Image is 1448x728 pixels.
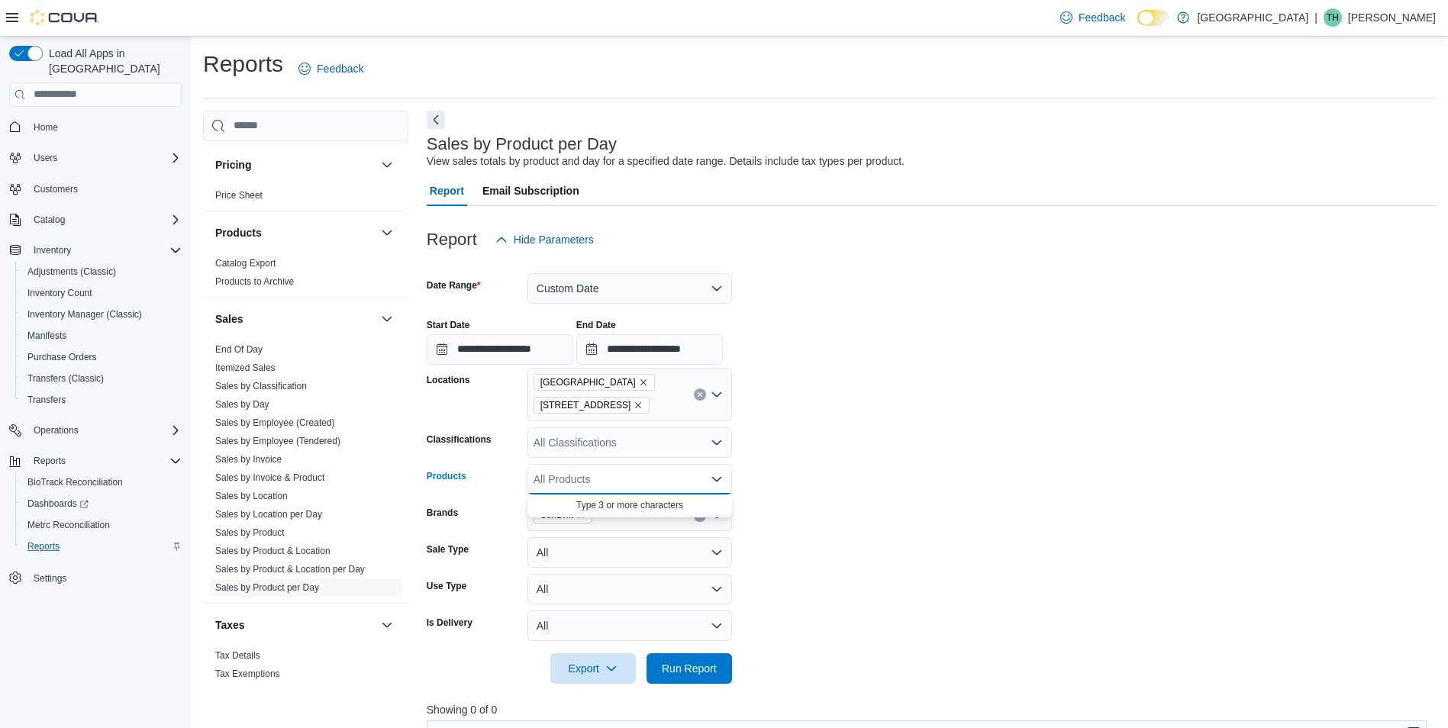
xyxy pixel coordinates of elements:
[215,398,269,411] span: Sales by Day
[427,543,469,556] label: Sale Type
[427,319,470,331] label: Start Date
[34,244,71,256] span: Inventory
[711,436,723,449] button: Open list of options
[639,378,648,387] button: Remove New Amsterdam from selection in this group
[711,473,723,485] button: Close list of options
[527,273,732,304] button: Custom Date
[15,304,188,325] button: Inventory Manager (Classic)
[540,398,631,413] span: [STREET_ADDRESS]
[215,311,243,327] h3: Sales
[215,343,263,356] span: End Of Day
[21,537,66,556] a: Reports
[1137,10,1169,26] input: Dark Mode
[378,616,396,634] button: Taxes
[21,263,122,281] a: Adjustments (Classic)
[27,118,182,137] span: Home
[15,472,188,493] button: BioTrack Reconciliation
[27,476,123,488] span: BioTrack Reconciliation
[15,282,188,304] button: Inventory Count
[215,436,340,446] a: Sales by Employee (Tendered)
[215,508,322,520] span: Sales by Location per Day
[215,380,307,392] span: Sales by Classification
[27,351,97,363] span: Purchase Orders
[27,568,182,587] span: Settings
[27,179,182,198] span: Customers
[34,183,78,195] span: Customers
[34,214,65,226] span: Catalog
[27,394,66,406] span: Transfers
[694,388,706,401] button: Clear input
[215,417,335,428] a: Sales by Employee (Created)
[3,209,188,230] button: Catalog
[215,157,251,172] h3: Pricing
[21,391,72,409] a: Transfers
[34,455,66,467] span: Reports
[215,491,288,501] a: Sales by Location
[560,653,627,684] span: Export
[203,254,408,297] div: Products
[21,263,182,281] span: Adjustments (Classic)
[34,121,58,134] span: Home
[27,452,72,470] button: Reports
[427,374,470,386] label: Locations
[15,493,188,514] a: Dashboards
[215,417,335,429] span: Sales by Employee (Created)
[215,453,282,465] span: Sales by Invoice
[3,566,188,588] button: Settings
[215,344,263,355] a: End Of Day
[21,537,182,556] span: Reports
[534,374,655,391] span: New Amsterdam
[27,241,77,259] button: Inventory
[215,527,285,539] span: Sales by Product
[27,372,104,385] span: Transfers (Classic)
[215,258,276,269] a: Catalog Export
[215,381,307,391] a: Sales by Classification
[215,362,276,374] span: Itemized Sales
[15,325,188,346] button: Manifests
[215,257,276,269] span: Catalog Export
[27,540,60,552] span: Reports
[215,668,280,679] a: Tax Exemptions
[1327,8,1339,27] span: TH
[215,582,319,593] a: Sales by Product per Day
[427,153,905,169] div: View sales totals by product and day for a specified date range. Details include tax types per pr...
[215,581,319,594] span: Sales by Product per Day
[21,473,182,491] span: BioTrack Reconciliation
[27,118,64,137] a: Home
[378,310,396,328] button: Sales
[427,617,472,629] label: Is Delivery
[15,389,188,411] button: Transfers
[215,362,276,373] a: Itemized Sales
[527,537,732,568] button: All
[427,334,573,365] input: Press the down key to open a popover containing a calendar.
[215,668,280,680] span: Tax Exemptions
[527,574,732,604] button: All
[540,375,636,390] span: [GEOGRAPHIC_DATA]
[1079,10,1125,25] span: Feedback
[27,149,63,167] button: Users
[203,186,408,211] div: Pricing
[27,149,182,167] span: Users
[489,224,600,255] button: Hide Parameters
[31,10,99,25] img: Cova
[215,563,365,575] span: Sales by Product & Location per Day
[1314,8,1317,27] p: |
[215,225,375,240] button: Products
[15,346,188,368] button: Purchase Orders
[21,327,182,345] span: Manifests
[21,391,182,409] span: Transfers
[15,514,188,536] button: Metrc Reconciliation
[527,610,732,641] button: All
[21,305,182,324] span: Inventory Manager (Classic)
[215,527,285,538] a: Sales by Product
[203,340,408,603] div: Sales
[21,516,116,534] a: Metrc Reconciliation
[534,397,650,414] span: 245 W 14th St.
[1054,2,1131,33] a: Feedback
[27,180,84,198] a: Customers
[3,116,188,138] button: Home
[634,401,643,410] button: Remove 245 W 14th St. from selection in this group
[647,653,732,684] button: Run Report
[27,421,182,440] span: Operations
[1324,8,1342,27] div: Tom Hayden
